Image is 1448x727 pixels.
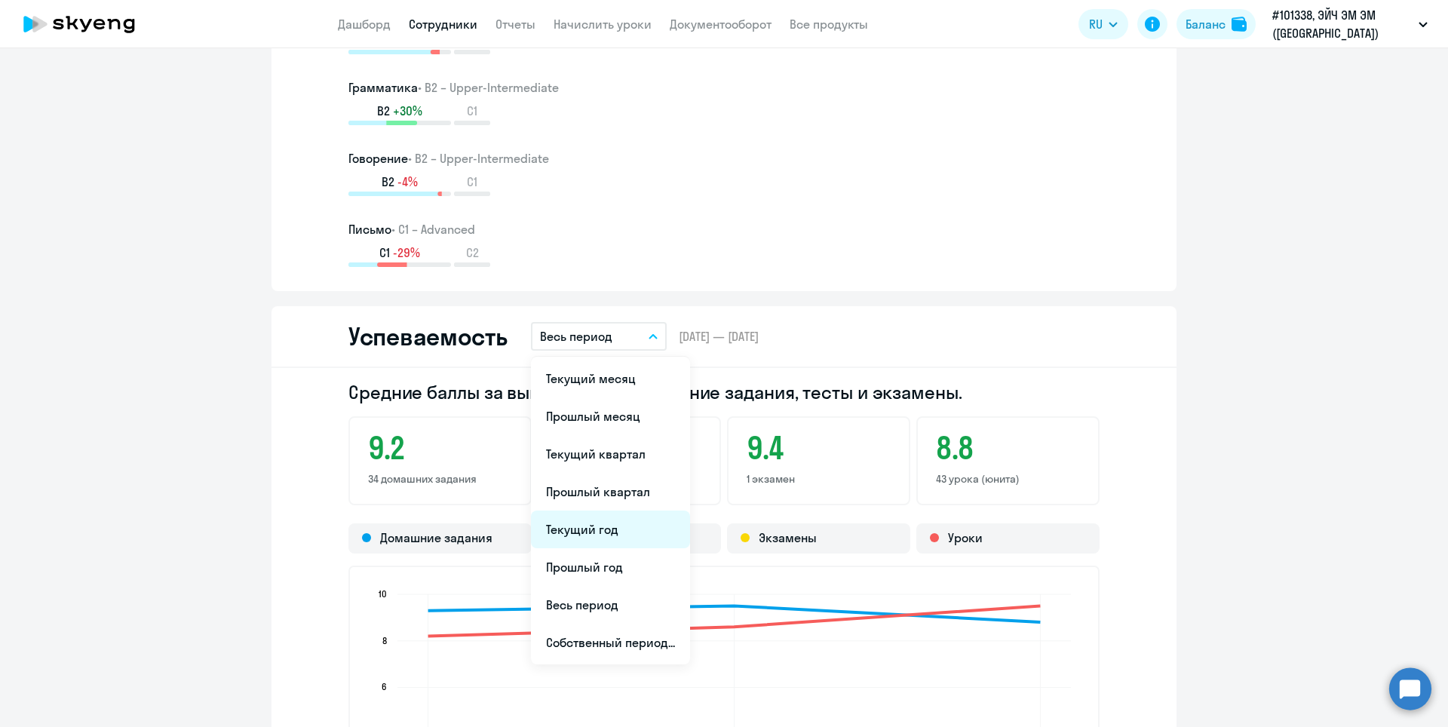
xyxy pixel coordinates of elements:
[348,149,1100,167] h3: Говорение
[467,103,477,119] span: C1
[670,17,772,32] a: Документооборот
[1272,6,1413,42] p: #101338, ЭЙЧ ЭМ ЭМ ([GEOGRAPHIC_DATA]) [GEOGRAPHIC_DATA], ООО
[338,17,391,32] a: Дашборд
[397,173,418,190] span: -4%
[1089,15,1103,33] span: RU
[531,322,667,351] button: Весь период
[382,173,394,190] span: B2
[790,17,868,32] a: Все продукты
[393,244,420,261] span: -29%
[368,430,512,466] h3: 9.2
[1232,17,1247,32] img: balance
[936,472,1080,486] p: 43 урока (юнита)
[348,380,1100,404] h2: Средние баллы за выполненные домашние задания, тесты и экзамены.
[1176,9,1256,39] button: Балансbalance
[418,80,559,95] span: • B2 – Upper-Intermediate
[1265,6,1435,42] button: #101338, ЭЙЧ ЭМ ЭМ ([GEOGRAPHIC_DATA]) [GEOGRAPHIC_DATA], ООО
[531,357,690,664] ul: RU
[409,17,477,32] a: Сотрудники
[348,78,1100,97] h3: Грамматика
[747,472,891,486] p: 1 экзамен
[379,588,387,600] text: 10
[393,103,422,119] span: +30%
[679,328,759,345] span: [DATE] — [DATE]
[348,220,1100,238] h3: Письмо
[408,151,549,166] span: • B2 – Upper-Intermediate
[382,635,387,646] text: 8
[377,103,390,119] span: B2
[379,244,390,261] span: C1
[466,244,479,261] span: C2
[540,327,612,345] p: Весь период
[916,523,1100,554] div: Уроки
[1186,15,1226,33] div: Баланс
[348,321,507,351] h2: Успеваемость
[368,472,512,486] p: 34 домашних задания
[747,430,891,466] h3: 9.4
[554,17,652,32] a: Начислить уроки
[467,173,477,190] span: C1
[348,523,532,554] div: Домашние задания
[936,430,1080,466] h3: 8.8
[391,222,475,237] span: • C1 – Advanced
[495,17,535,32] a: Отчеты
[1078,9,1128,39] button: RU
[382,681,387,692] text: 6
[727,523,910,554] div: Экзамены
